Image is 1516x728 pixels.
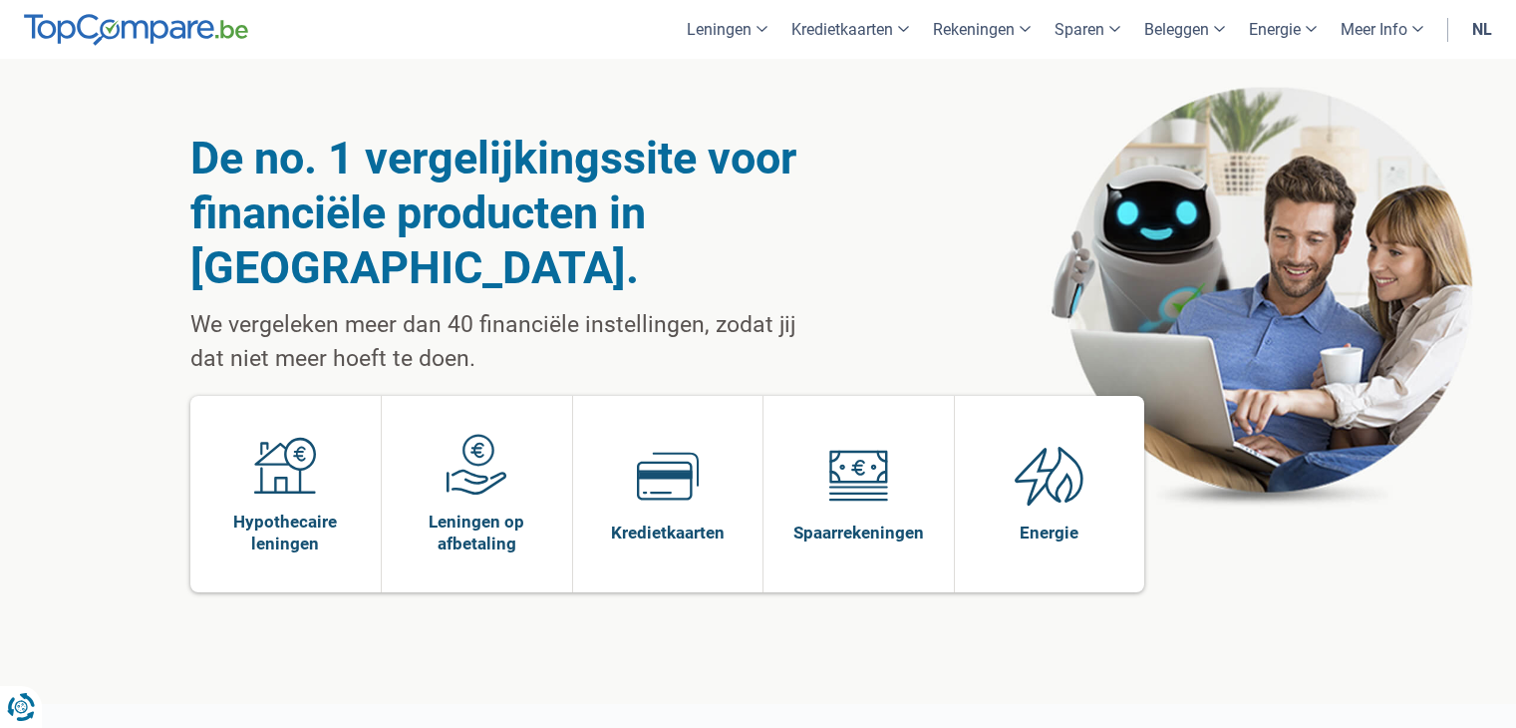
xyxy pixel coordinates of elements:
[190,308,815,376] p: We vergeleken meer dan 40 financiële instellingen, zodat jij dat niet meer hoeft te doen.
[392,511,562,554] span: Leningen op afbetaling
[1020,522,1078,544] span: Energie
[793,522,924,544] span: Spaarrekeningen
[611,522,725,544] span: Kredietkaarten
[763,396,954,592] a: Spaarrekeningen Spaarrekeningen
[637,445,699,507] img: Kredietkaarten
[190,396,382,592] a: Hypothecaire leningen Hypothecaire leningen
[382,396,572,592] a: Leningen op afbetaling Leningen op afbetaling
[827,445,889,507] img: Spaarrekeningen
[24,14,248,46] img: TopCompare
[573,396,763,592] a: Kredietkaarten Kredietkaarten
[254,434,316,496] img: Hypothecaire leningen
[1015,445,1084,507] img: Energie
[955,396,1145,592] a: Energie Energie
[200,511,372,554] span: Hypothecaire leningen
[446,434,507,496] img: Leningen op afbetaling
[190,131,815,295] h1: De no. 1 vergelijkingssite voor financiële producten in [GEOGRAPHIC_DATA].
